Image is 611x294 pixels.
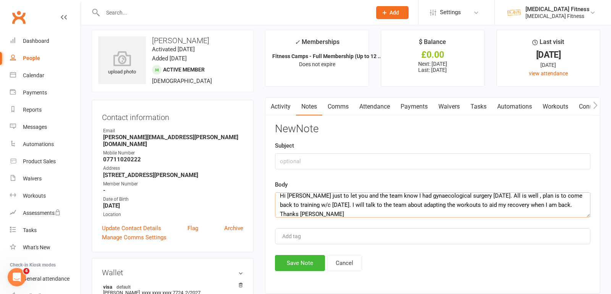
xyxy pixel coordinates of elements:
[23,107,42,113] div: Reports
[504,61,593,69] div: [DATE]
[433,98,465,115] a: Waivers
[23,210,61,216] div: Assessments
[529,70,568,76] a: view attendance
[9,8,28,27] a: Clubworx
[152,55,187,62] time: Added [DATE]
[281,232,308,241] input: Add tag
[103,134,243,148] strong: [PERSON_NAME][EMAIL_ADDRESS][PERSON_NAME][DOMAIN_NAME]
[440,4,461,21] span: Settings
[419,37,446,51] div: $ Balance
[388,51,477,59] div: £0.00
[23,89,47,96] div: Payments
[103,187,243,194] strong: -
[100,7,366,18] input: Search...
[10,32,81,50] a: Dashboard
[10,205,81,222] a: Assessments
[275,141,294,150] label: Subject
[275,192,590,218] textarea: Hi [PERSON_NAME] just to let you and the team know I had gynaecological surgery [DATE]. All is we...
[102,110,243,122] h3: Contact information
[388,61,477,73] p: Next: [DATE] Last: [DATE]
[103,180,243,188] div: Member Number
[152,46,195,53] time: Activated [DATE]
[465,98,492,115] a: Tasks
[525,13,590,19] div: [MEDICAL_DATA] Fitness
[23,124,47,130] div: Messages
[10,119,81,136] a: Messages
[98,36,247,45] h3: [PERSON_NAME]
[23,72,44,78] div: Calendar
[10,270,81,288] a: General attendance kiosk mode
[23,268,29,274] span: 4
[322,98,354,115] a: Comms
[395,98,433,115] a: Payments
[275,255,325,271] button: Save Note
[390,10,399,16] span: Add
[10,50,81,67] a: People
[295,39,300,46] i: ✓
[103,127,243,135] div: Email
[10,101,81,119] a: Reports
[537,98,574,115] a: Workouts
[102,233,166,242] a: Manage Comms Settings
[23,141,54,147] div: Automations
[188,224,198,233] a: Flag
[492,98,537,115] a: Automations
[8,268,26,286] iframe: Intercom live chat
[23,227,37,233] div: Tasks
[23,244,50,250] div: What's New
[10,84,81,101] a: Payments
[98,51,146,76] div: upload photo
[275,180,288,189] label: Body
[163,67,205,73] span: Active member
[295,37,339,51] div: Memberships
[103,156,243,163] strong: 07711020222
[23,175,42,182] div: Waivers
[102,224,161,233] a: Update Contact Details
[506,5,522,20] img: thumb_image1569280052.png
[327,255,362,271] button: Cancel
[10,187,81,205] a: Workouts
[10,239,81,256] a: What's New
[532,37,564,51] div: Last visit
[354,98,395,115] a: Attendance
[103,165,243,172] div: Address
[103,202,243,209] strong: [DATE]
[10,170,81,187] a: Waivers
[103,149,243,157] div: Mobile Number
[275,153,590,169] input: optional
[103,172,243,179] strong: [STREET_ADDRESS][PERSON_NAME]
[103,211,243,218] div: Location
[103,196,243,203] div: Date of Birth
[525,6,590,13] div: [MEDICAL_DATA] Fitness
[102,268,243,277] h3: Wallet
[114,284,133,290] span: default
[23,38,49,44] div: Dashboard
[574,98,606,115] a: Consent
[504,51,593,59] div: [DATE]
[272,53,382,59] strong: Fitness Camps - Full Membership (Up to 12 ...
[376,6,409,19] button: Add
[152,78,212,84] span: [DEMOGRAPHIC_DATA]
[296,98,322,115] a: Notes
[10,153,81,170] a: Product Sales
[224,224,243,233] a: Archive
[23,55,40,61] div: People
[103,284,239,290] strong: visa
[299,61,335,67] span: Does not expire
[10,67,81,84] a: Calendar
[10,136,81,153] a: Automations
[265,98,296,115] a: Activity
[23,276,70,282] div: General attendance
[23,193,46,199] div: Workouts
[275,123,590,135] h3: New Note
[10,222,81,239] a: Tasks
[23,158,56,164] div: Product Sales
